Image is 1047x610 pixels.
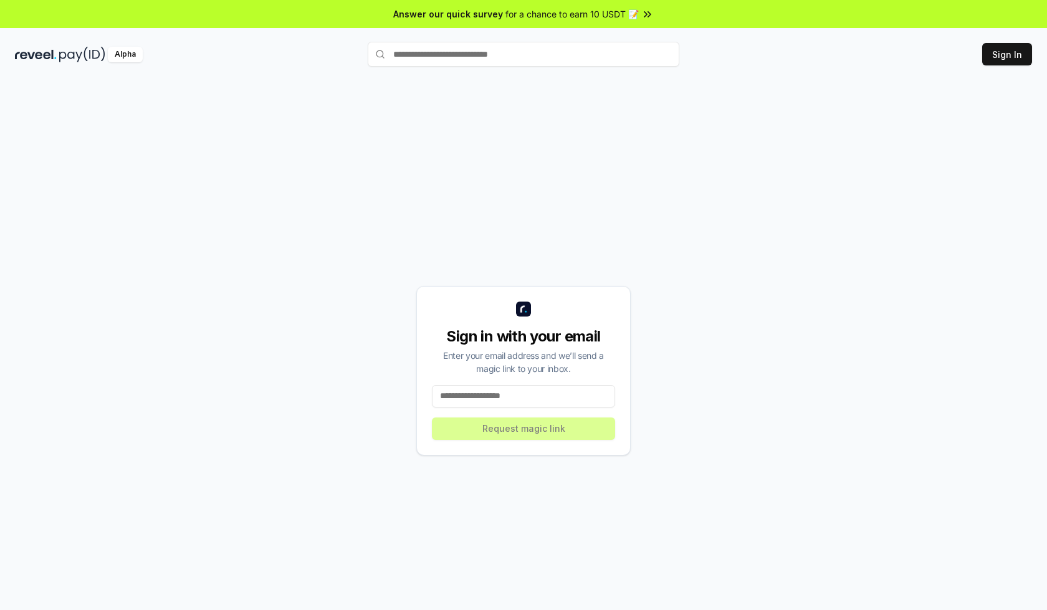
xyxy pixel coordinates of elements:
[505,7,639,21] span: for a chance to earn 10 USDT 📝
[982,43,1032,65] button: Sign In
[108,47,143,62] div: Alpha
[516,302,531,317] img: logo_small
[432,326,615,346] div: Sign in with your email
[15,47,57,62] img: reveel_dark
[59,47,105,62] img: pay_id
[432,349,615,375] div: Enter your email address and we’ll send a magic link to your inbox.
[393,7,503,21] span: Answer our quick survey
